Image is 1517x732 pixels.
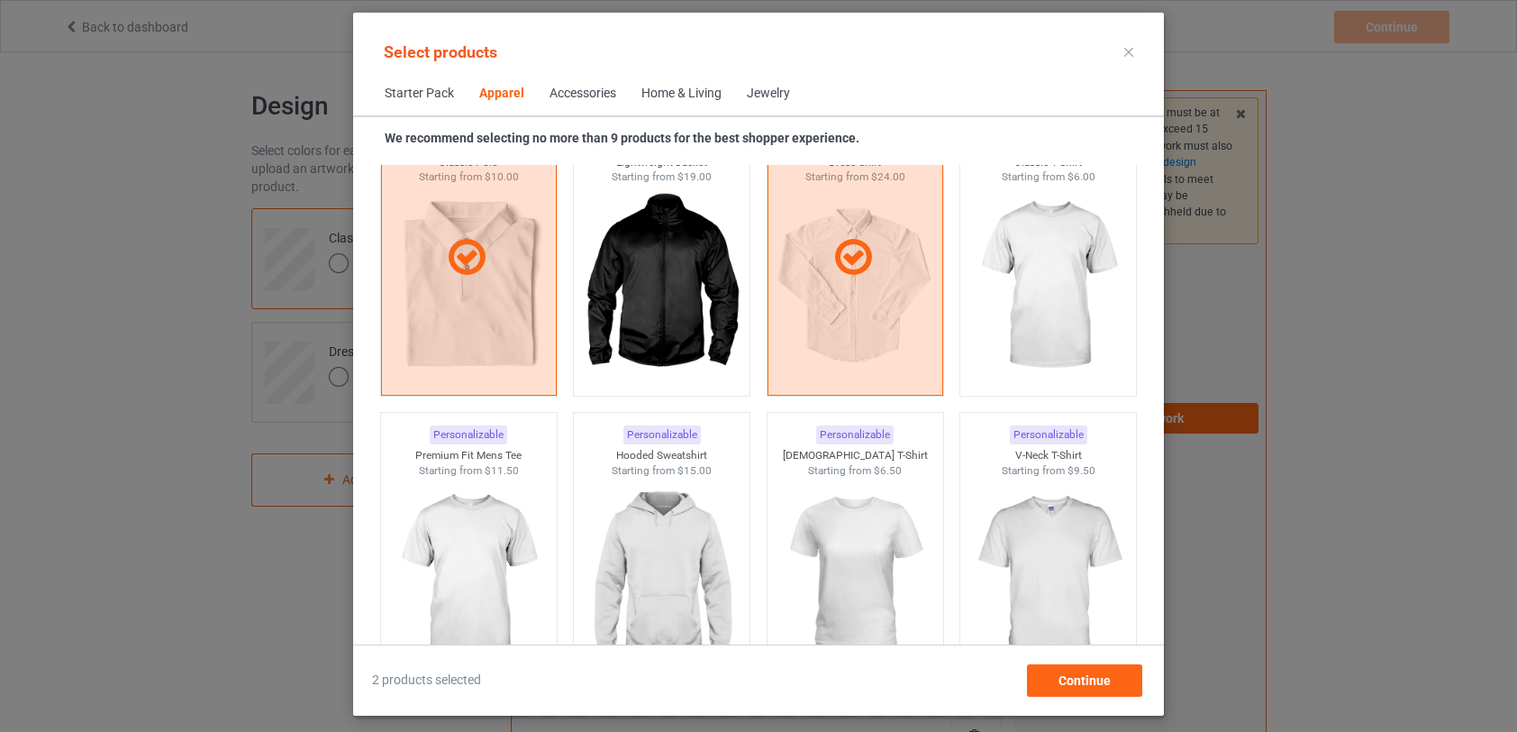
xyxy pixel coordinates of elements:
[768,463,943,479] div: Starting from
[385,131,859,145] strong: We recommend selecting no more than 9 products for the best shopper experience.
[623,425,701,444] div: Personalizable
[1027,664,1142,697] div: Continue
[574,169,749,185] div: Starting from
[967,478,1129,680] img: regular.jpg
[372,72,467,115] span: Starter Pack
[1067,170,1095,183] span: $6.00
[1058,673,1111,688] span: Continue
[1010,425,1087,444] div: Personalizable
[677,170,712,183] span: $19.00
[381,448,557,463] div: Premium Fit Mens Tee
[967,185,1129,387] img: regular.jpg
[574,448,749,463] div: Hooded Sweatshirt
[641,85,722,103] div: Home & Living
[960,463,1136,479] div: Starting from
[677,464,712,477] span: $15.00
[747,85,790,103] div: Jewelry
[388,478,550,680] img: regular.jpg
[960,448,1136,463] div: V-Neck T-Shirt
[1067,464,1095,477] span: $9.50
[384,42,497,61] span: Select products
[550,85,616,103] div: Accessories
[768,448,943,463] div: [DEMOGRAPHIC_DATA] T-Shirt
[775,478,936,680] img: regular.jpg
[485,464,519,477] span: $11.50
[581,478,742,680] img: regular.jpg
[816,425,894,444] div: Personalizable
[574,463,749,479] div: Starting from
[874,464,902,477] span: $6.50
[479,85,524,103] div: Apparel
[960,169,1136,185] div: Starting from
[381,463,557,479] div: Starting from
[372,672,481,690] span: 2 products selected
[430,425,507,444] div: Personalizable
[581,185,742,387] img: regular.jpg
